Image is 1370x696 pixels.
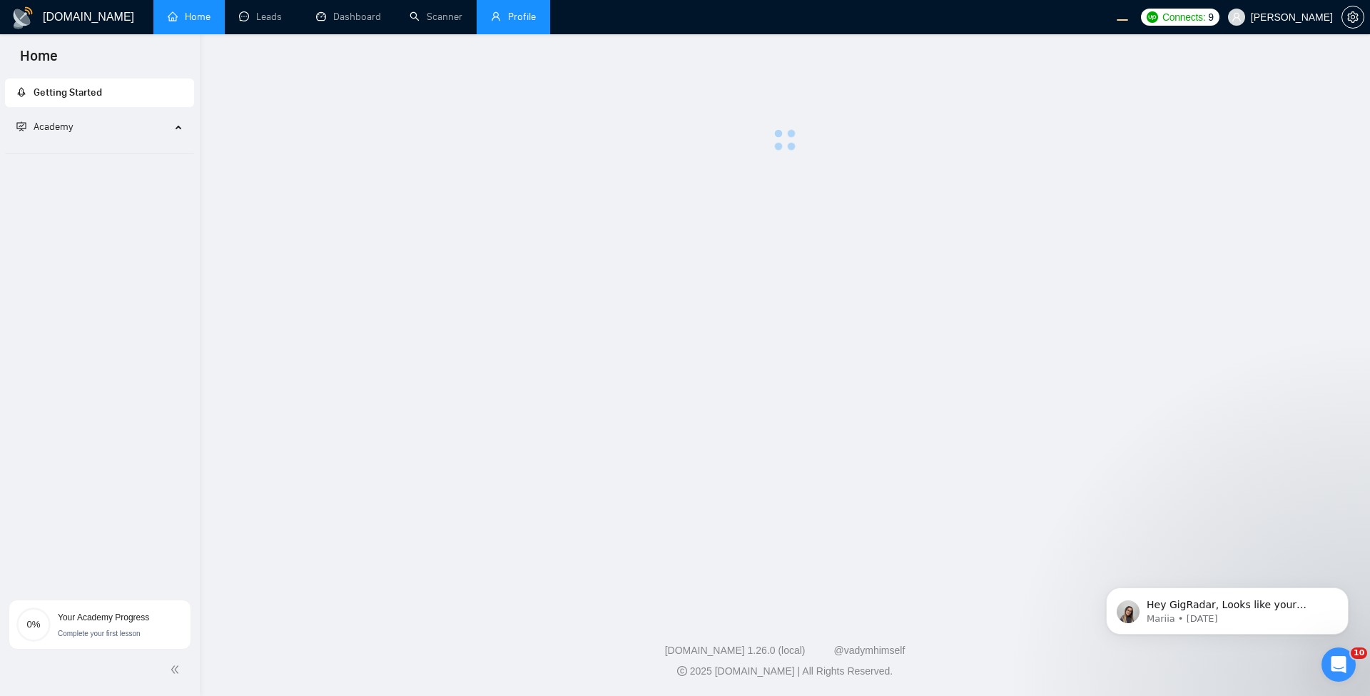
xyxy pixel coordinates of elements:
[1085,558,1370,657] iframe: Intercom notifications message
[170,662,184,677] span: double-left
[16,620,51,629] span: 0%
[834,645,905,656] a: @vadymhimself
[58,612,149,622] span: Your Academy Progress
[1208,9,1214,25] span: 9
[5,79,194,107] li: Getting Started
[1162,9,1205,25] span: Connects:
[677,666,687,676] span: copyright
[1147,11,1158,23] img: upwork-logo.png
[16,121,26,131] span: fund-projection-screen
[58,630,141,637] span: Complete your first lesson
[211,664,1359,679] div: 2025 [DOMAIN_NAME] | All Rights Reserved.
[11,6,34,29] img: logo
[491,11,536,23] a: userProfile
[5,147,194,156] li: Academy Homepage
[34,86,102,99] span: Getting Started
[9,46,69,76] span: Home
[16,121,73,133] span: Academy
[1342,11,1364,23] span: setting
[410,11,462,23] a: searchScanner
[239,11,288,23] a: messageLeads
[1341,11,1364,23] a: setting
[1341,6,1364,29] button: setting
[665,645,806,656] a: [DOMAIN_NAME] 1.26.0 (local)
[34,121,73,133] span: Academy
[1232,12,1242,22] span: user
[168,11,210,23] a: homeHome
[16,87,26,97] span: rocket
[1321,647,1356,682] iframe: Intercom live chat
[1351,647,1367,659] span: 10
[316,11,381,23] a: dashboardDashboard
